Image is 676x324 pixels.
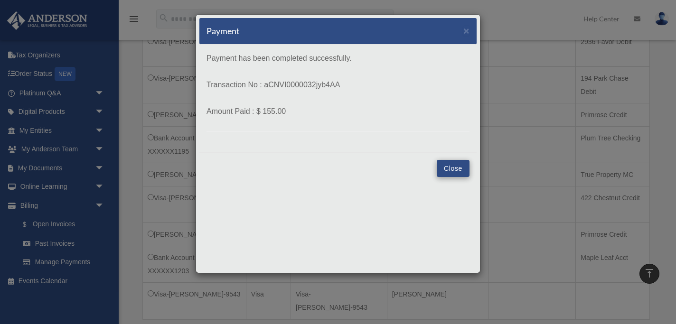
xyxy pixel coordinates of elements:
[207,78,469,92] p: Transaction No : aCNVI0000032jyb4AA
[437,160,469,177] button: Close
[207,25,240,37] h5: Payment
[463,26,469,36] button: Close
[207,52,469,65] p: Payment has been completed successfully.
[463,25,469,36] span: ×
[207,105,469,118] p: Amount Paid : $ 155.00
